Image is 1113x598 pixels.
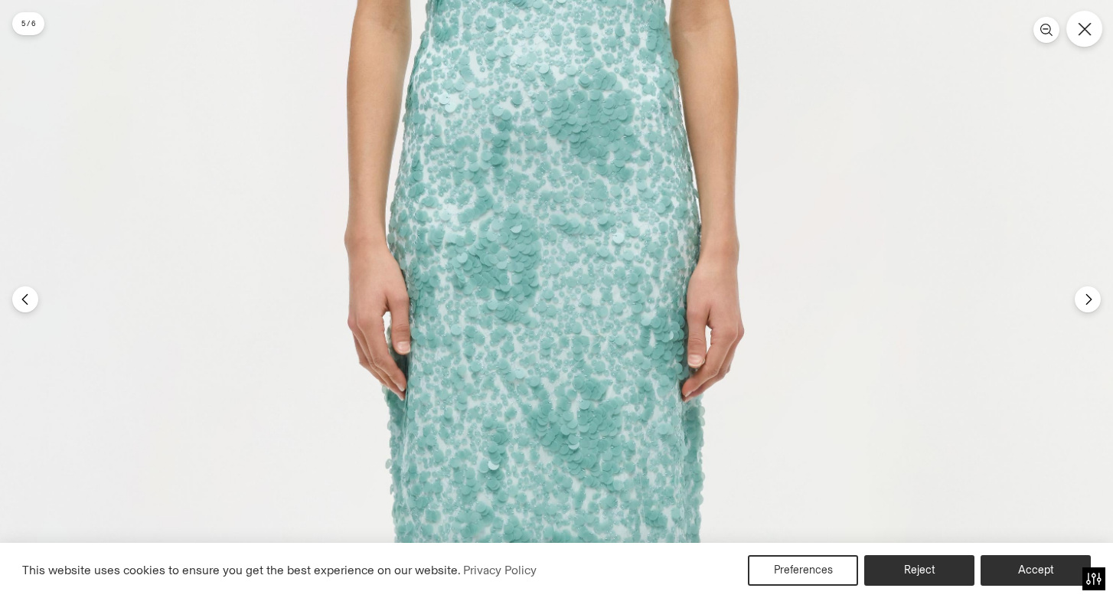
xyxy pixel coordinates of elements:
[1033,17,1059,43] button: Zoom
[981,555,1091,586] button: Accept
[12,286,38,312] button: Previous
[12,12,44,35] div: 5 / 6
[1066,11,1102,47] button: Close
[22,563,461,577] span: This website uses cookies to ensure you get the best experience on our website.
[748,555,858,586] button: Preferences
[864,555,974,586] button: Reject
[12,540,154,586] iframe: Sign Up via Text for Offers
[1075,286,1101,312] button: Next
[461,559,539,582] a: Privacy Policy (opens in a new tab)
